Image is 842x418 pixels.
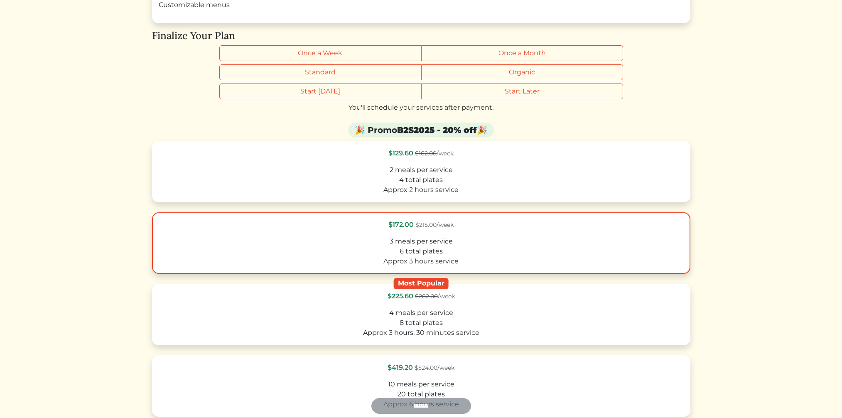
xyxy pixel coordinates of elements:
[388,292,413,300] span: $225.60
[415,364,437,371] s: $524.00
[421,84,623,99] label: Start Later
[152,103,690,113] div: You'll schedule your services after payment.
[160,308,683,318] div: 4 meals per service
[393,278,449,289] div: Most Popular
[219,45,421,61] label: Once a Week
[219,84,421,99] label: Start [DATE]
[160,185,683,195] div: Approx 2 hours service
[160,389,683,399] div: 20 total plates
[415,150,454,157] span: /week
[160,328,683,338] div: Approx 3 hours, 30 minutes service
[397,125,477,135] strong: B2S2025 - 20% off
[219,64,421,80] label: Standard
[415,364,454,371] span: /week
[388,221,414,229] span: $172.00
[160,175,683,185] div: 4 total plates
[160,379,683,389] div: 10 meals per service
[415,293,455,300] span: /week
[219,64,623,80] div: Grocery type
[219,45,623,61] div: Billing frequency
[219,84,623,99] div: Start timing
[388,149,413,157] span: $129.60
[388,364,413,371] span: $419.20
[415,293,438,300] s: $282.00
[415,150,437,157] s: $162.00
[160,165,683,175] div: 2 meals per service
[415,221,454,229] span: /week
[160,236,683,246] div: 3 meals per service
[160,246,683,256] div: 6 total plates
[160,318,683,328] div: 8 total plates
[348,123,494,138] div: 🎉 Promo 🎉
[152,30,690,42] h4: Finalize Your Plan
[421,64,623,80] label: Organic
[421,45,623,61] label: Once a Month
[415,221,437,229] s: $215.00
[160,256,683,266] div: Approx 3 hours service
